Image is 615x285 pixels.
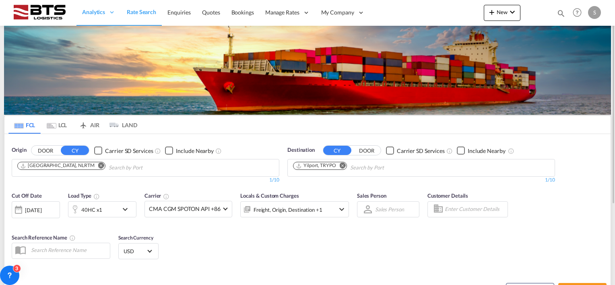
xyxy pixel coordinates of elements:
[240,201,349,217] div: Freight Origin Destination Factory Stuffingicon-chevron-down
[69,235,76,241] md-icon: Your search will be saved by the below given name
[27,244,110,256] input: Search Reference Name
[82,8,105,16] span: Analytics
[334,162,347,170] button: Remove
[124,248,146,255] span: USD
[487,7,497,17] md-icon: icon-plus 400-fg
[12,146,26,154] span: Origin
[588,6,601,19] div: S
[484,5,520,21] button: icon-plus 400-fgNewicon-chevron-down
[94,146,153,155] md-checkbox: Checkbox No Ink
[81,204,102,215] div: 40HC x1
[118,235,153,241] span: Search Currency
[296,162,338,169] div: Press delete to remove this chip.
[105,116,137,134] md-tab-item: LAND
[12,234,76,241] span: Search Reference Name
[292,159,430,174] md-chips-wrap: Chips container. Use arrow keys to select chips.
[321,8,354,17] span: My Company
[120,204,134,214] md-icon: icon-chevron-down
[20,162,96,169] div: Press delete to remove this chip.
[8,116,41,134] md-tab-item: FCL
[570,6,584,19] span: Help
[446,148,453,154] md-icon: Unchecked: Search for CY (Container Yard) services for all selected carriers.Checked : Search for...
[296,162,336,169] div: Yilport, TRYPO
[468,147,506,155] div: Include Nearby
[25,207,41,214] div: [DATE]
[12,217,18,228] md-datepicker: Select
[557,9,565,21] div: icon-magnify
[287,146,315,154] span: Destination
[353,146,381,155] button: DOOR
[374,203,405,215] md-select: Sales Person
[12,4,66,22] img: cdcc71d0be7811ed9adfbf939d2aa0e8.png
[8,116,137,134] md-pagination-wrapper: Use the left and right arrow keys to navigate between tabs
[68,201,136,217] div: 40HC x1icon-chevron-down
[105,147,153,155] div: Carrier SD Services
[20,162,95,169] div: Rotterdam, NLRTM
[68,192,100,199] span: Load Type
[265,8,299,17] span: Manage Rates
[16,159,188,174] md-chips-wrap: Chips container. Use arrow keys to select chips.
[163,193,169,200] md-icon: The selected Trucker/Carrierwill be displayed in the rate results If the rates are from another f...
[508,7,517,17] md-icon: icon-chevron-down
[457,146,506,155] md-checkbox: Checkbox No Ink
[167,9,191,16] span: Enquiries
[350,161,427,174] input: Chips input.
[155,148,161,154] md-icon: Unchecked: Search for CY (Container Yard) services for all selected carriers.Checked : Search for...
[61,146,89,155] button: CY
[357,192,386,199] span: Sales Person
[337,204,347,214] md-icon: icon-chevron-down
[240,192,299,199] span: Locals & Custom Charges
[176,147,214,155] div: Include Nearby
[41,116,73,134] md-tab-item: LCL
[149,205,221,213] span: CMA CGM SPOTON API +86
[570,6,588,20] div: Help
[557,9,565,18] md-icon: icon-magnify
[215,148,222,154] md-icon: Unchecked: Ignores neighbouring ports when fetching rates.Checked : Includes neighbouring ports w...
[386,146,445,155] md-checkbox: Checkbox No Ink
[123,245,154,257] md-select: Select Currency: $ USDUnited States Dollar
[127,8,156,15] span: Rate Search
[93,193,100,200] md-icon: icon-information-outline
[165,146,214,155] md-checkbox: Checkbox No Ink
[78,120,88,126] md-icon: icon-airplane
[73,116,105,134] md-tab-item: AIR
[12,201,60,218] div: [DATE]
[202,9,220,16] span: Quotes
[109,161,185,174] input: Chips input.
[287,177,555,184] div: 1/10
[93,162,105,170] button: Remove
[144,192,169,199] span: Carrier
[427,192,468,199] span: Customer Details
[508,148,514,154] md-icon: Unchecked: Ignores neighbouring ports when fetching rates.Checked : Includes neighbouring ports w...
[4,26,611,115] img: LCL+%26+FCL+BACKGROUND.png
[487,9,517,15] span: New
[397,147,445,155] div: Carrier SD Services
[231,9,254,16] span: Bookings
[31,146,60,155] button: DOOR
[323,146,351,155] button: CY
[254,204,322,215] div: Freight Origin Destination Factory Stuffing
[12,177,279,184] div: 1/10
[12,192,42,199] span: Cut Off Date
[445,203,505,215] input: Enter Customer Details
